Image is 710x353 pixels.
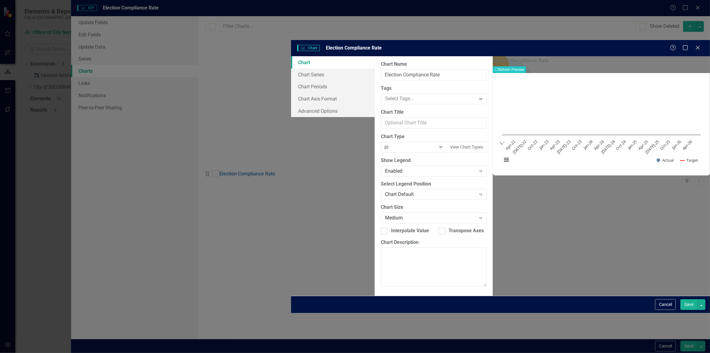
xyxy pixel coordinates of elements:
button: Save [680,299,697,310]
label: Show Legend [381,157,487,164]
div: Interpolate Values [391,227,431,234]
text: Apr-26 [681,139,693,151]
div: Enabled [385,167,476,175]
text: Oct-22 [526,139,539,151]
text: Oct-24 [615,138,627,151]
div: Chart Default [385,191,476,198]
label: Chart Title [381,109,487,116]
span: Chart [297,45,320,51]
h3: Election Compliance Rate [493,58,710,63]
button: View chart menu, Chart [502,155,511,164]
text: Jan-25 [626,139,638,151]
a: Chart Series [291,68,375,81]
label: Chart Type [381,133,487,140]
div: Chart. Highcharts interactive chart. [499,78,704,169]
text: J… [498,139,505,146]
text: Jan-26 [670,139,683,151]
text: [DATE]-23 [556,139,572,155]
text: [DATE]-25 [644,139,660,155]
div: Transpose Axes [449,227,484,234]
text: Apr-23 [548,139,560,151]
text: Apr-22 [504,139,517,151]
svg: Interactive chart [499,78,704,169]
a: Chart Axis Format [291,93,375,105]
button: Refresh Preview [493,66,526,73]
input: Optional Chart Title [381,117,487,129]
label: Tags [381,85,487,92]
text: Oct-23 [571,139,583,151]
text: Apr-24 [593,138,605,151]
button: Cancel [655,299,676,310]
a: Chart Periods [291,80,375,93]
text: Jan-23 [538,139,550,151]
span: Election Compliance Rate [326,45,382,51]
button: View Chart Types [446,142,487,153]
text: Jan-24 [582,138,594,151]
div: Medium [385,215,476,222]
button: Show Target [680,157,698,163]
label: Chart Description [381,239,487,246]
a: Chart [291,56,375,68]
text: [DATE]-24 [600,138,616,155]
a: Advanced Options [291,105,375,117]
text: [DATE]-22 [511,139,528,155]
text: Apr-25 [637,139,649,151]
label: Chart Name [381,61,487,68]
button: Show Actual [657,157,674,163]
label: Chart Size [381,204,487,211]
text: Oct-25 [659,139,671,151]
label: Select Legend Position [381,181,487,188]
